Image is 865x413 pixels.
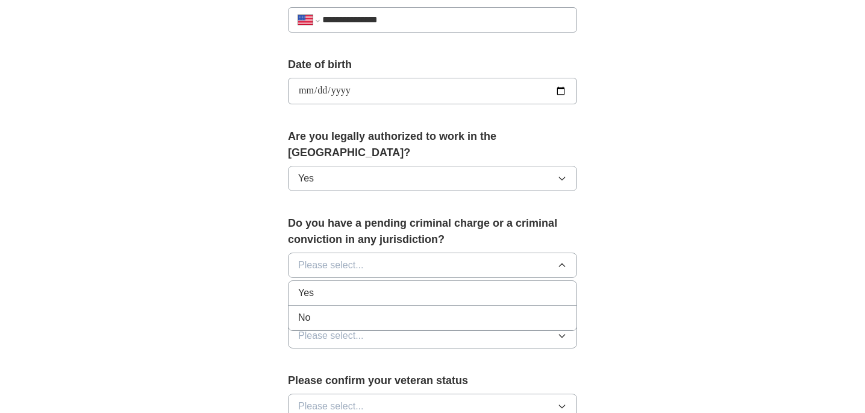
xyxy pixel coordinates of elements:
[288,57,577,73] label: Date of birth
[288,253,577,278] button: Please select...
[298,286,314,300] span: Yes
[288,373,577,389] label: Please confirm your veteran status
[288,323,577,348] button: Please select...
[288,215,577,248] label: Do you have a pending criminal charge or a criminal conviction in any jurisdiction?
[298,329,364,343] span: Please select...
[298,311,310,325] span: No
[298,171,314,186] span: Yes
[288,128,577,161] label: Are you legally authorized to work in the [GEOGRAPHIC_DATA]?
[298,258,364,273] span: Please select...
[288,166,577,191] button: Yes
